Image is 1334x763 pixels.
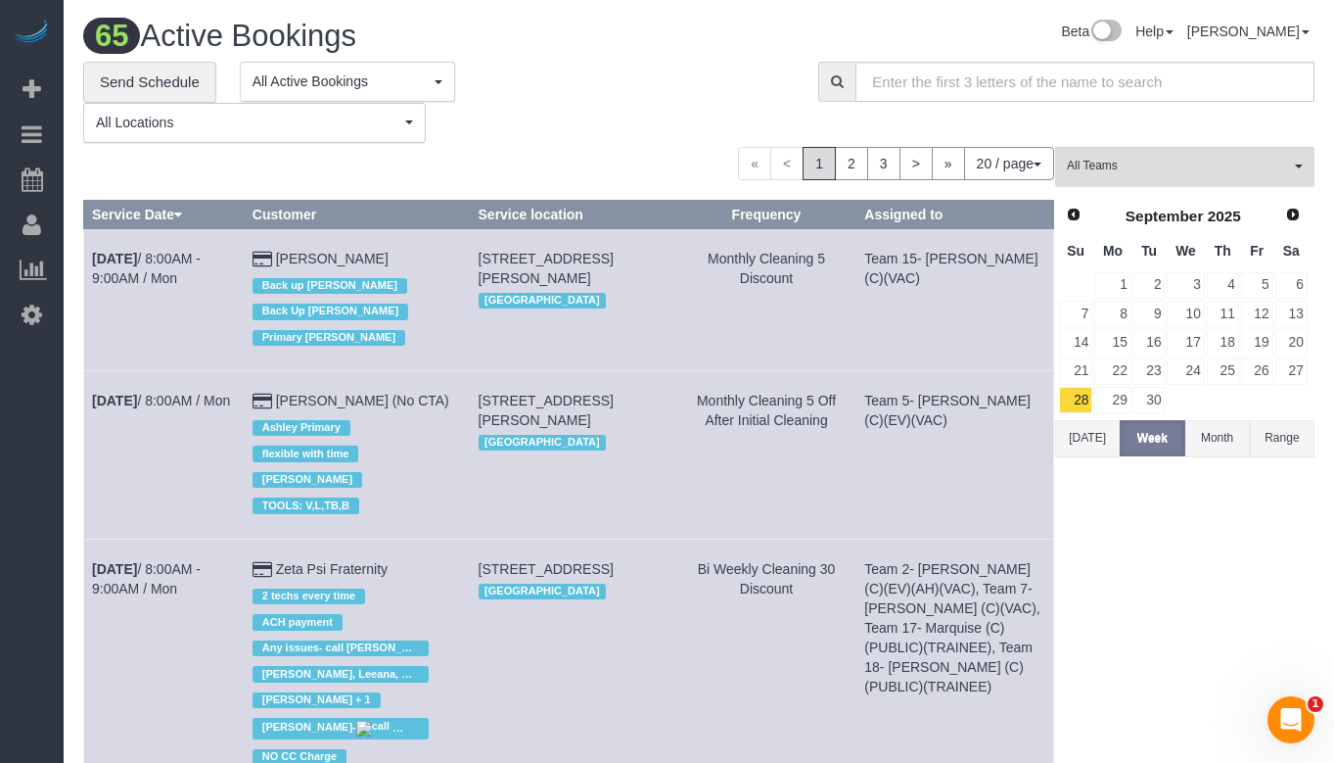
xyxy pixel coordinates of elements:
[84,370,245,539] td: Schedule date
[1207,301,1239,327] a: 11
[1267,696,1314,743] iframe: Intercom live chat
[276,393,449,408] a: [PERSON_NAME] (No CTA)
[12,20,51,47] img: Automaid Logo
[1133,301,1166,327] a: 9
[1094,301,1130,327] a: 8
[964,147,1054,180] button: 20 / page
[479,561,614,577] span: [STREET_ADDRESS]
[676,228,856,370] td: Frequency
[253,666,429,682] span: [PERSON_NAME], Leeana, or [PERSON_NAME]
[240,62,455,102] button: All Active Bookings
[1275,272,1308,299] a: 6
[83,103,426,143] button: All Locations
[253,446,359,461] span: flexible with time
[253,72,430,91] span: All Active Bookings
[83,18,140,54] span: 65
[1167,301,1204,327] a: 10
[479,251,614,286] span: [STREET_ADDRESS][PERSON_NAME]
[1207,329,1239,356] a: 18
[1215,243,1231,259] span: Thursday
[253,253,272,266] i: Credit Card Payment
[856,370,1054,539] td: Assigned to
[1167,358,1204,385] a: 24
[479,293,607,309] span: [GEOGRAPHIC_DATA]
[262,721,490,733] span: [PERSON_NAME]- 7343680881
[1250,243,1264,259] span: Friday
[479,584,607,599] span: [GEOGRAPHIC_DATA]
[244,200,470,228] th: Customer
[1135,24,1173,39] a: Help
[1241,272,1273,299] a: 5
[92,251,137,266] b: [DATE]
[356,721,390,737] img: call
[479,430,668,455] div: Location
[1275,329,1308,356] a: 20
[1120,420,1184,456] button: Week
[253,420,350,436] span: Ashley Primary
[932,147,965,180] a: »
[1133,329,1166,356] a: 16
[253,563,272,577] i: Credit Card Payment
[1055,420,1120,456] button: [DATE]
[1141,243,1157,259] span: Tuesday
[1089,20,1122,45] img: New interface
[856,200,1054,228] th: Assigned to
[253,614,343,630] span: ACH payment
[676,370,856,539] td: Frequency
[479,435,607,451] span: [GEOGRAPHIC_DATA]
[470,370,676,539] td: Service location
[1167,272,1204,299] a: 3
[253,589,365,604] span: 2 techs every time
[1066,207,1081,222] span: Prev
[1094,272,1130,299] a: 1
[1094,387,1130,413] a: 29
[1241,329,1273,356] a: 19
[253,472,362,488] span: [PERSON_NAME]
[1285,207,1301,222] span: Next
[96,113,400,132] span: All Locations
[479,579,668,604] div: Location
[1207,272,1239,299] a: 4
[899,147,933,180] a: >
[1094,358,1130,385] a: 22
[1055,147,1314,177] ol: All Teams
[856,228,1054,370] td: Assigned to
[84,228,245,370] td: Schedule date
[92,561,137,577] b: [DATE]
[1067,243,1084,259] span: Sunday
[1094,329,1130,356] a: 15
[1167,329,1204,356] a: 17
[253,395,272,408] i: Credit Card Payment
[244,228,470,370] td: Customer
[1283,243,1300,259] span: Saturday
[470,228,676,370] td: Service location
[835,147,868,180] a: 2
[479,288,668,313] div: Location
[1250,420,1314,456] button: Range
[1059,301,1092,327] a: 7
[92,393,137,408] b: [DATE]
[1059,358,1092,385] a: 21
[1207,358,1239,385] a: 25
[1187,24,1310,39] a: [PERSON_NAME]
[253,304,408,319] span: Back Up [PERSON_NAME]
[1126,208,1204,224] span: September
[1208,208,1241,224] span: 2025
[253,692,381,708] span: [PERSON_NAME] + 1
[1133,272,1166,299] a: 2
[1308,696,1323,712] span: 1
[855,62,1314,102] input: Enter the first 3 letters of the name to search
[1241,358,1273,385] a: 26
[84,200,245,228] th: Service Date
[1055,147,1314,187] button: All Teams
[253,330,405,346] span: Primary [PERSON_NAME]
[1060,202,1087,229] a: Prev
[1061,24,1122,39] a: Beta
[253,278,407,294] span: Back up [PERSON_NAME]
[392,721,430,737] img: sms
[1279,202,1307,229] a: Next
[867,147,900,180] a: 3
[83,62,216,103] a: Send Schedule
[676,200,856,228] th: Frequency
